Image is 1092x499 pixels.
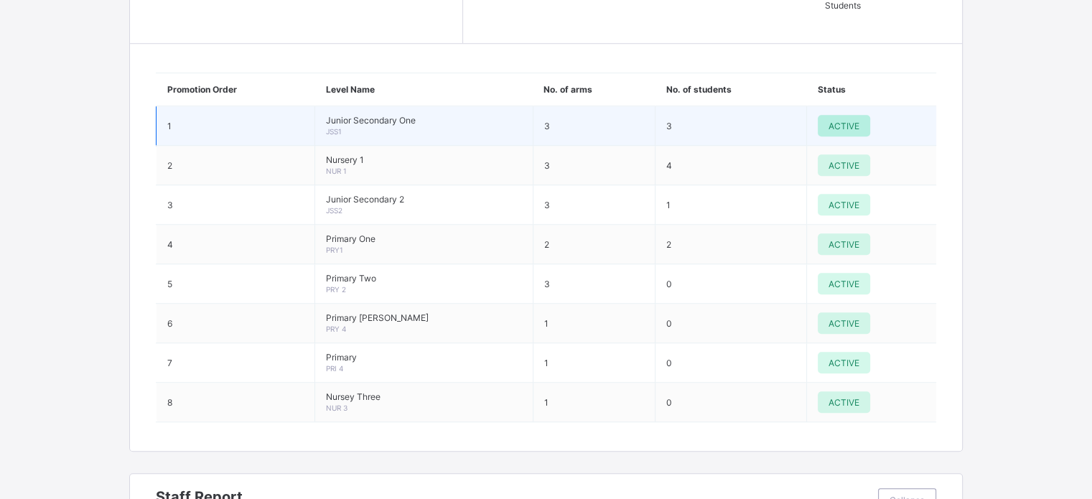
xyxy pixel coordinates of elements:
td: 4 [157,225,315,264]
span: ACTIVE [829,358,859,368]
th: Status [807,73,936,106]
span: Primary [PERSON_NAME] [326,312,521,323]
span: JSS2 [326,206,342,215]
span: ACTIVE [829,318,859,329]
td: 8 [157,383,315,422]
td: 1 [157,106,315,146]
span: JSS1 [326,127,342,136]
td: 0 [655,343,807,383]
th: Promotion Order [157,73,315,106]
span: Nursey Three [326,391,521,402]
td: 7 [157,343,315,383]
span: Primary [326,352,521,363]
span: Pri 4 [326,364,343,373]
span: Junior Secondary 2 [326,194,521,205]
span: ACTIVE [829,200,859,210]
span: Junior Secondary One [326,115,521,126]
td: 2 [157,146,315,185]
span: Nur 3 [326,404,347,412]
span: ACTIVE [829,239,859,250]
th: Level Name [315,73,533,106]
td: 1 [655,185,807,225]
span: ACTIVE [829,279,859,289]
td: 5 [157,264,315,304]
span: Pry 4 [326,325,346,333]
span: Nursery 1 [326,154,521,165]
td: 3 [533,185,655,225]
td: 6 [157,304,315,343]
th: No. of students [655,73,807,106]
span: Primary Two [326,273,521,284]
span: ACTIVE [829,397,859,408]
td: 4 [655,146,807,185]
td: 3 [533,264,655,304]
td: 1 [533,343,655,383]
span: ACTIVE [829,160,859,171]
span: Primary One [326,233,521,244]
td: 3 [655,106,807,146]
td: 3 [533,146,655,185]
td: 1 [533,304,655,343]
td: 2 [655,225,807,264]
th: No. of arms [533,73,655,106]
td: 1 [533,383,655,422]
td: 2 [533,225,655,264]
span: PRY1 [326,246,343,254]
td: 0 [655,264,807,304]
td: 0 [655,383,807,422]
span: ACTIVE [829,121,859,131]
td: 3 [157,185,315,225]
span: PRY 2 [326,285,346,294]
td: 0 [655,304,807,343]
td: 3 [533,106,655,146]
span: Nur 1 [326,167,347,175]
